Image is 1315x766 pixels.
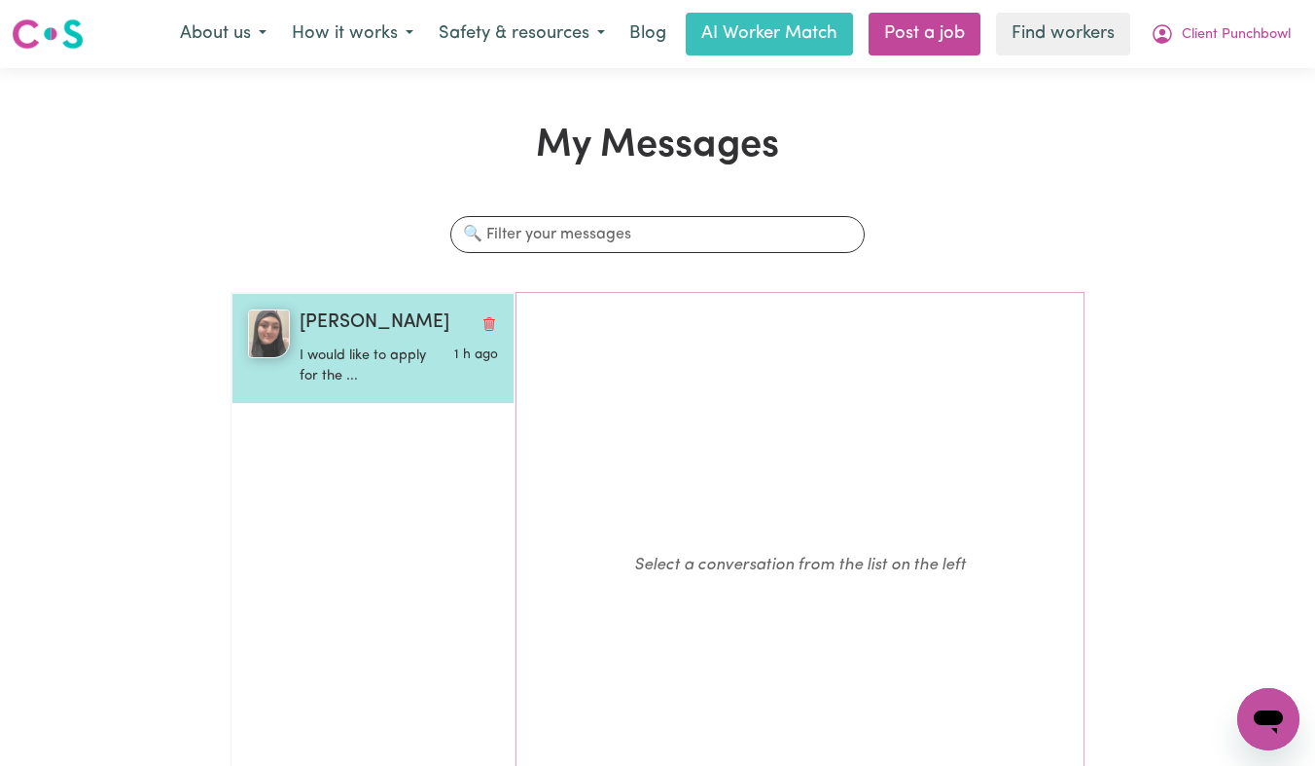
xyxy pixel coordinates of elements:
[1237,688,1299,750] iframe: Button to launch messaging window
[454,348,498,361] span: Message sent on August 4, 2025
[279,14,426,55] button: How it works
[450,216,866,253] input: 🔍 Filter your messages
[634,557,966,573] em: Select a conversation from the list on the left
[231,123,1084,169] h1: My Messages
[996,13,1130,55] a: Find workers
[167,14,279,55] button: About us
[480,310,498,336] button: Delete conversation
[686,13,853,55] a: AI Worker Match
[12,17,84,52] img: Careseekers logo
[1182,24,1291,46] span: Client Punchbowl
[426,14,618,55] button: Safety & resources
[12,12,84,56] a: Careseekers logo
[300,310,449,338] span: [PERSON_NAME]
[248,310,290,358] img: Lyn A
[618,13,678,55] a: Blog
[1138,14,1303,55] button: My Account
[869,13,980,55] a: Post a job
[231,293,514,404] button: Lyn A[PERSON_NAME]Delete conversationI would like to apply for the ...Message sent on August 4, 2025
[300,346,432,387] p: I would like to apply for the ...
